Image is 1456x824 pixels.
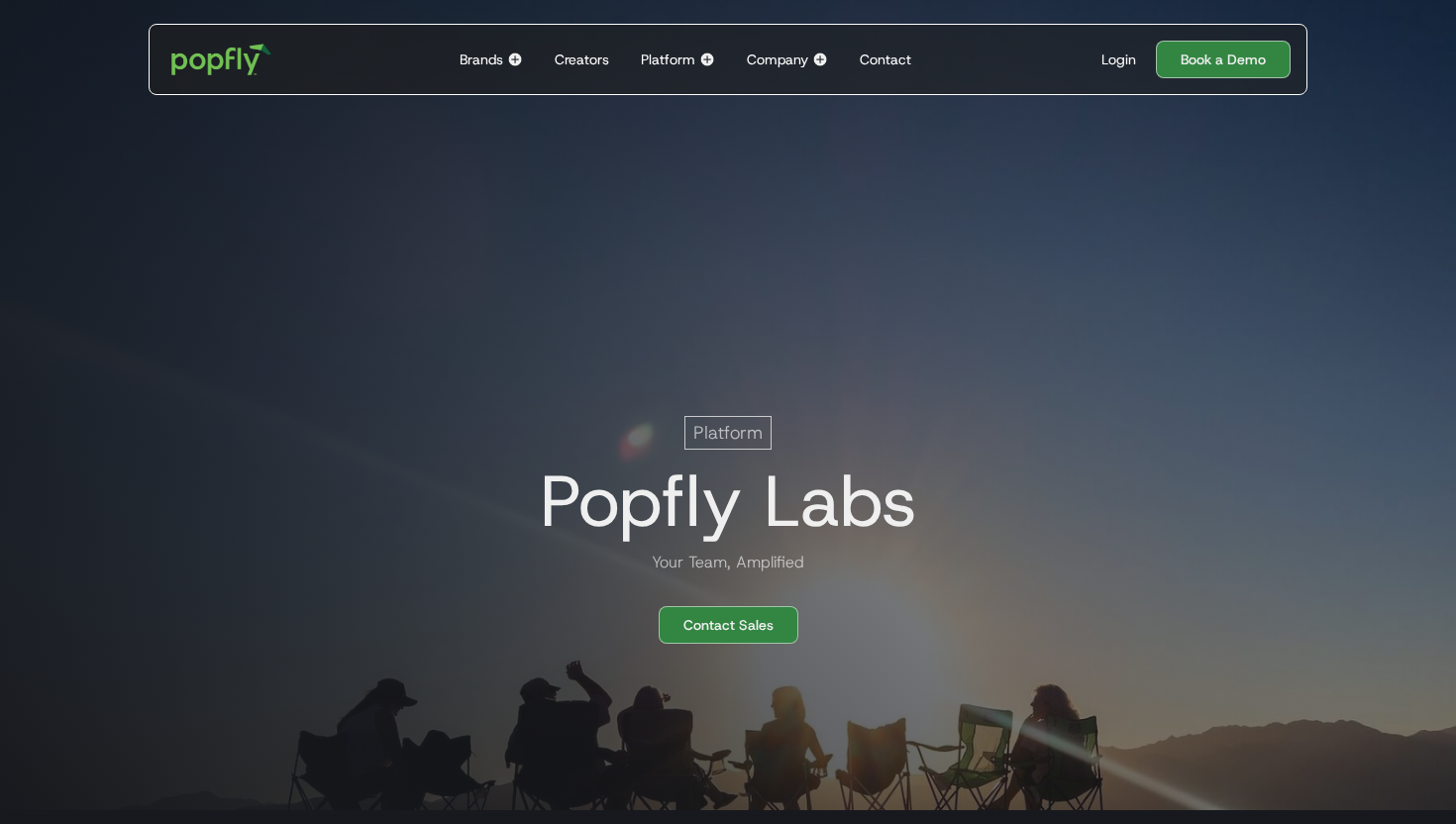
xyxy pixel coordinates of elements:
[693,421,763,445] p: Platform
[860,50,911,69] div: Contact
[1101,50,1136,69] div: Login
[852,25,919,94] a: Contact
[524,462,917,541] h1: Popfly Labs
[460,50,503,69] div: Brands
[547,25,617,94] a: Creators
[747,50,808,69] div: Company
[1156,41,1291,78] a: Book a Demo
[555,50,609,69] div: Creators
[636,551,804,574] h2: Your Team, Amplified
[659,606,798,644] a: Contact Sales
[641,50,695,69] div: Platform
[157,30,285,89] a: home
[1093,50,1144,69] a: Login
